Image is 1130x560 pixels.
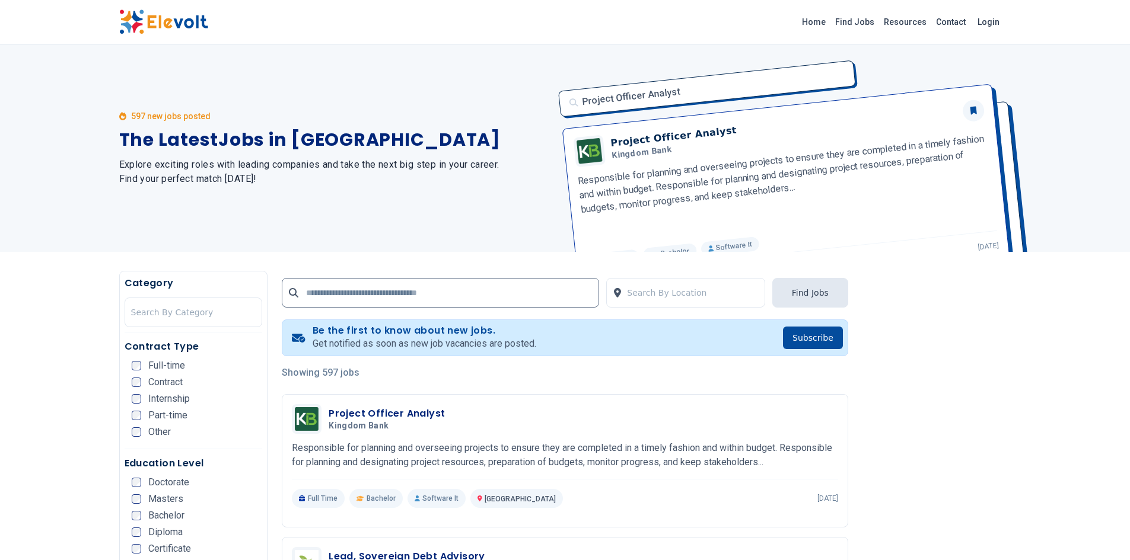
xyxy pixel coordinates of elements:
[830,12,879,31] a: Find Jobs
[132,478,141,487] input: Doctorate
[783,327,843,349] button: Subscribe
[797,12,830,31] a: Home
[329,421,389,431] span: Kingdom Bank
[132,494,141,504] input: Masters
[148,544,191,553] span: Certificate
[132,427,141,437] input: Other
[408,489,466,508] p: Software It
[132,544,141,553] input: Certificate
[313,325,536,337] h4: Be the first to know about new jobs.
[132,527,141,537] input: Diploma
[132,511,141,520] input: Bachelor
[119,158,551,186] h2: Explore exciting roles with leading companies and take the next big step in your career. Find you...
[295,407,319,431] img: Kingdom Bank
[970,10,1007,34] a: Login
[119,9,208,34] img: Elevolt
[772,278,848,308] button: Find Jobs
[148,511,184,520] span: Bachelor
[132,361,141,370] input: Full-time
[367,494,396,503] span: Bachelor
[148,478,189,487] span: Doctorate
[148,377,183,387] span: Contract
[132,394,141,404] input: Internship
[148,527,183,537] span: Diploma
[485,495,556,503] span: [GEOGRAPHIC_DATA]
[131,110,211,122] p: 597 new jobs posted
[148,427,171,437] span: Other
[817,494,838,503] p: [DATE]
[329,407,445,421] h3: Project Officer Analyst
[879,12,931,31] a: Resources
[148,411,187,420] span: Part-time
[125,456,263,471] h5: Education Level
[125,340,263,354] h5: Contract Type
[125,276,263,290] h5: Category
[148,494,183,504] span: Masters
[119,129,551,151] h1: The Latest Jobs in [GEOGRAPHIC_DATA]
[292,489,345,508] p: Full Time
[292,404,838,508] a: Kingdom BankProject Officer AnalystKingdom BankResponsible for planning and overseeing projects t...
[132,377,141,387] input: Contract
[132,411,141,420] input: Part-time
[313,337,536,351] p: Get notified as soon as new job vacancies are posted.
[148,394,190,404] span: Internship
[148,361,185,370] span: Full-time
[282,366,848,380] p: Showing 597 jobs
[292,441,838,469] p: Responsible for planning and overseeing projects to ensure they are completed in a timely fashion...
[931,12,970,31] a: Contact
